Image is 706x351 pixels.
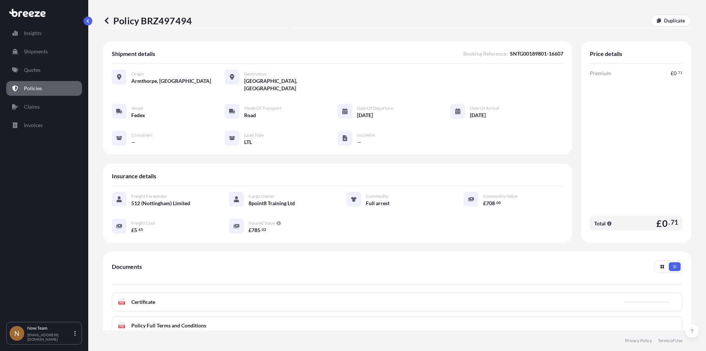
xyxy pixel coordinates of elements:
[6,26,82,41] a: Insights
[357,112,373,119] span: [DATE]
[668,220,670,225] span: .
[470,105,499,111] span: Date of Arrival
[656,219,662,228] span: £
[24,48,48,55] p: Shipments
[249,200,295,207] span: 8point8 Training Ltd
[112,172,156,180] span: Insurance details
[483,193,517,199] span: Commodity Value
[131,228,134,233] span: £
[510,50,563,57] span: SNTG00189801-16607
[131,200,190,207] span: 512 (Nottingham) Limited
[131,138,136,146] span: —
[134,228,137,233] span: 5
[103,15,192,27] p: Policy BRZ497494
[470,112,486,119] span: [DATE]
[357,105,393,111] span: Date of Departure
[483,201,486,206] span: £
[112,263,142,270] span: Documents
[131,322,206,329] span: Policy Full Terms and Conditions
[658,338,682,344] a: Terms of Use
[249,193,275,199] span: Cargo Owner
[27,325,73,331] p: Now Team
[677,71,678,74] span: .
[131,112,145,119] span: Fedex
[650,15,691,27] a: Duplicate
[24,85,42,92] p: Policies
[24,29,42,37] p: Insights
[24,122,43,129] p: Invoices
[671,220,678,225] span: 71
[139,228,143,231] span: 65
[131,77,211,85] span: Armthorpe, [GEOGRAPHIC_DATA]
[594,220,606,227] span: Total
[244,132,264,138] span: Load Type
[249,220,275,226] span: Insured Value
[6,63,82,77] a: Quotes
[24,66,40,74] p: Quotes
[244,77,338,92] span: [GEOGRAPHIC_DATA], [GEOGRAPHIC_DATA]
[24,103,40,110] p: Claims
[131,220,155,226] span: Freight Cost
[6,99,82,114] a: Claims
[244,71,267,77] span: Destination
[131,193,167,199] span: Freight Forwarder
[590,70,611,77] span: Premium
[131,132,153,138] span: Containers
[496,201,501,204] span: 00
[244,112,256,119] span: Road
[357,138,361,146] span: —
[244,105,281,111] span: Mode of Transport
[6,81,82,96] a: Policies
[486,201,495,206] span: 708
[14,330,19,337] span: N
[249,228,252,233] span: £
[366,200,389,207] span: Full arrest
[120,302,124,304] text: PDF
[261,228,261,231] span: .
[112,316,682,335] a: PDFPolicy Full Terms and Conditions
[662,219,668,228] span: 0
[131,71,144,77] span: Origin
[590,50,622,57] span: Price details
[678,71,682,74] span: 71
[112,50,155,57] span: Shipment details
[671,71,674,76] span: £
[664,17,685,24] p: Duplicate
[6,118,82,133] a: Invoices
[252,228,260,233] span: 785
[120,325,124,328] text: PDF
[463,50,508,57] span: Booking Reference :
[262,228,266,231] span: 02
[131,105,143,111] span: Vessel
[625,338,652,344] a: Privacy Policy
[357,132,375,138] span: Incoterm
[27,333,73,341] p: [EMAIL_ADDRESS][DOMAIN_NAME]
[244,138,252,146] span: LTL
[366,193,389,199] span: Commodity
[674,71,677,76] span: 0
[131,298,155,306] span: Certificate
[6,44,82,59] a: Shipments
